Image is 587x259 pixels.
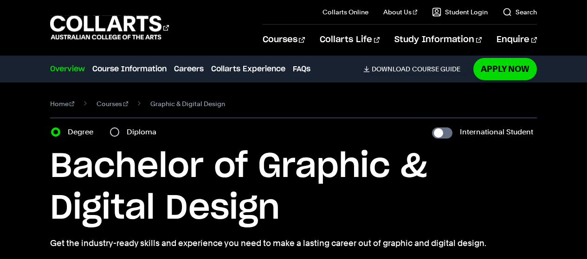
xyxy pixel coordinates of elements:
[97,97,128,110] a: Courses
[323,7,368,17] a: Collarts Online
[150,97,225,110] span: Graphic & Digital Design
[92,63,167,75] a: Course Information
[460,126,533,139] label: International Student
[263,25,305,55] a: Courses
[50,237,537,250] p: Get the industry-ready skills and experience you need to make a lasting career out of graphic and...
[432,7,488,17] a: Student Login
[50,63,85,75] a: Overview
[372,65,410,73] span: Download
[394,25,482,55] a: Study Information
[174,63,204,75] a: Careers
[320,25,380,55] a: Collarts Life
[383,7,418,17] a: About Us
[211,63,285,75] a: Collarts Experience
[68,126,99,139] label: Degree
[50,14,169,41] div: Go to homepage
[127,126,162,139] label: Diploma
[50,97,75,110] a: Home
[50,146,537,229] h1: Bachelor of Graphic & Digital Design
[503,7,537,17] a: Search
[293,63,310,75] a: FAQs
[473,58,537,80] a: Apply Now
[363,65,468,73] a: DownloadCourse Guide
[497,25,537,55] a: Enquire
